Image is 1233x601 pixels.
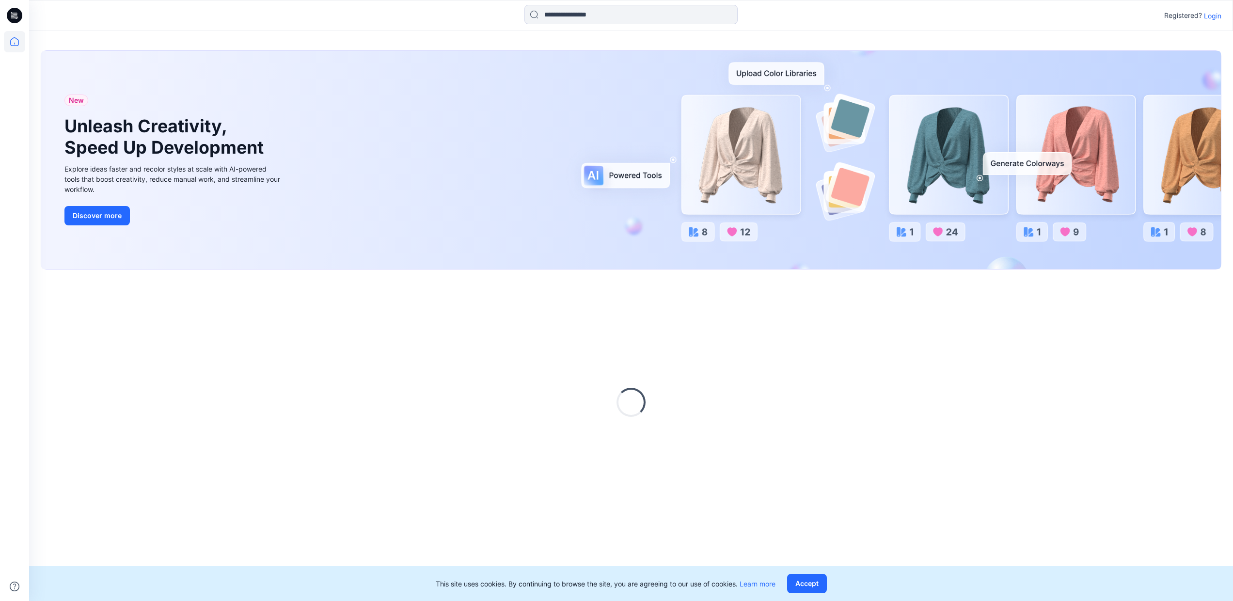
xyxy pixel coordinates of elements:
[1204,11,1221,21] p: Login
[69,95,84,106] span: New
[64,116,268,158] h1: Unleash Creativity, Speed Up Development
[64,206,130,225] button: Discover more
[436,579,775,589] p: This site uses cookies. By continuing to browse the site, you are agreeing to our use of cookies.
[64,206,283,225] a: Discover more
[1164,10,1202,21] p: Registered?
[740,580,775,588] a: Learn more
[64,164,283,194] div: Explore ideas faster and recolor styles at scale with AI-powered tools that boost creativity, red...
[787,574,827,593] button: Accept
